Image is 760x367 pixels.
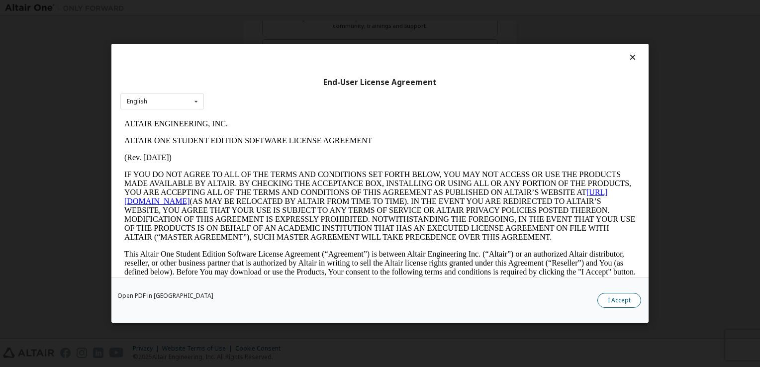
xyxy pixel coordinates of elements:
[4,4,515,13] p: ALTAIR ENGINEERING, INC.
[117,293,213,299] a: Open PDF in [GEOGRAPHIC_DATA]
[4,134,515,170] p: This Altair One Student Edition Software License Agreement (“Agreement”) is between Altair Engine...
[127,98,147,104] div: English
[597,293,641,308] button: I Accept
[4,73,487,90] a: [URL][DOMAIN_NAME]
[4,21,515,30] p: ALTAIR ONE STUDENT EDITION SOFTWARE LICENSE AGREEMENT
[4,55,515,126] p: IF YOU DO NOT AGREE TO ALL OF THE TERMS AND CONDITIONS SET FORTH BELOW, YOU MAY NOT ACCESS OR USE...
[4,38,515,47] p: (Rev. [DATE])
[120,78,640,88] div: End-User License Agreement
